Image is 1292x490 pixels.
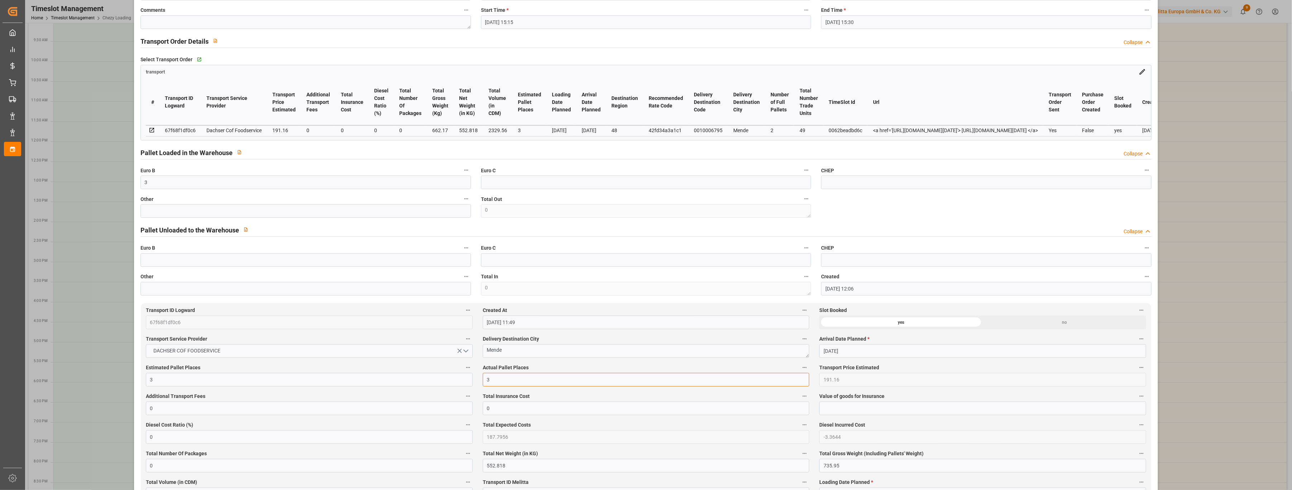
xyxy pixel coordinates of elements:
[800,306,809,315] button: Created At
[802,272,811,281] button: Total In
[547,79,576,125] th: Loading Date Planned
[146,79,159,125] th: #
[800,477,809,487] button: Transport ID Melitta
[483,335,539,343] span: Delivery Destination City
[481,204,811,218] textarea: 0
[823,79,868,125] th: TimeSlot Id
[821,244,834,252] span: CHEP
[272,126,296,135] div: 191.16
[576,79,606,125] th: Arrival Date Planned
[611,126,638,135] div: 48
[1137,334,1146,344] button: Arrival Date Planned *
[335,79,369,125] th: Total Insurance Cost
[140,196,153,203] span: Other
[454,79,483,125] th: Total Net Weight (in KG)
[462,5,471,15] button: Comments
[483,344,810,358] textarea: Mende
[463,477,473,487] button: Total Volume (in CDM)
[819,316,983,329] div: yes
[802,165,811,175] button: Euro C
[819,450,924,457] span: Total Gross Weight (Including Pallets' Weight)
[488,126,507,135] div: 2329.56
[688,79,728,125] th: Delivery Destination Code
[800,126,818,135] div: 49
[432,126,448,135] div: 662.17
[140,167,155,174] span: Euro B
[800,420,809,429] button: Total Expected Costs
[341,126,363,135] div: 0
[821,273,839,280] span: Created
[802,194,811,203] button: Total Out
[1077,79,1109,125] th: Purchase Order Created
[165,126,196,135] div: 67f68f1df0c6
[481,196,502,203] span: Total Out
[1142,272,1152,281] button: Created
[462,243,471,253] button: Euro B
[819,393,885,400] span: Value of goods for Insurance
[463,420,473,429] button: Diesel Cost Ratio (%)
[463,449,473,458] button: Total Number Of Packages
[1137,391,1146,401] button: Value of goods for Insurance
[267,79,301,125] th: Transport Price Estimated
[399,126,421,135] div: 0
[1124,150,1143,158] div: Collapse
[462,272,471,281] button: Other
[728,79,765,125] th: Delivery Destination City
[821,15,1152,29] input: DD-MM-YYYY HH:MM
[462,165,471,175] button: Euro B
[819,479,873,486] span: Loading Date Planned
[800,334,809,344] button: Delivery Destination City
[427,79,454,125] th: Total Gross Weight (Kg)
[765,79,794,125] th: Number of Full Pallets
[459,126,478,135] div: 552.818
[301,79,335,125] th: Additional Transport Fees
[481,167,496,174] span: Euro C
[462,194,471,203] button: Other
[481,273,498,280] span: Total In
[1142,243,1152,253] button: CHEP
[1137,363,1146,372] button: Transport Price Estimated
[306,126,330,135] div: 0
[481,244,496,252] span: Euro C
[819,421,865,429] span: Diesel Incurred Cost
[819,335,869,343] span: Arrival Date Planned
[146,479,197,486] span: Total Volume (in CDM)
[483,450,538,457] span: Total Net Weight (in KG)
[206,126,262,135] div: Dachser Cof Foodservice
[552,126,571,135] div: [DATE]
[794,79,823,125] th: Total Number Trade Units
[821,167,834,174] span: CHEP
[369,79,394,125] th: Diesel Cost Ratio (%)
[1109,79,1137,125] th: Slot Booked
[146,450,207,457] span: Total Number Of Packages
[483,393,530,400] span: Total Insurance Cost
[1142,5,1152,15] button: End Time *
[868,79,1043,125] th: Url
[483,364,529,371] span: Actual Pallet Places
[983,316,1146,329] div: no
[481,15,811,29] input: DD-MM-YYYY HH:MM
[463,334,473,344] button: Transport Service Provider
[140,37,209,46] h2: Transport Order Details
[1142,126,1177,135] div: [DATE] 11:49:55
[771,126,789,135] div: 2
[483,316,810,329] input: DD-MM-YYYY HH:MM
[802,5,811,15] button: Start Time *
[512,79,547,125] th: Estimated Pallet Places
[140,6,165,14] span: Comments
[1114,126,1131,135] div: yes
[694,126,723,135] div: 0010006795
[1049,126,1071,135] div: Yes
[463,306,473,315] button: Transport ID Logward
[1043,79,1077,125] th: Transport Order Sent
[374,126,388,135] div: 0
[606,79,643,125] th: Destination Region
[819,364,879,371] span: Transport Price Estimated
[140,56,192,63] span: Select Transport Order
[518,126,541,135] div: 3
[140,148,233,158] h2: Pallet Loaded in the Warehouse
[463,391,473,401] button: Additional Transport Fees
[802,243,811,253] button: Euro C
[829,126,862,135] div: 0062beadbd6c
[800,449,809,458] button: Total Net Weight (in KG)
